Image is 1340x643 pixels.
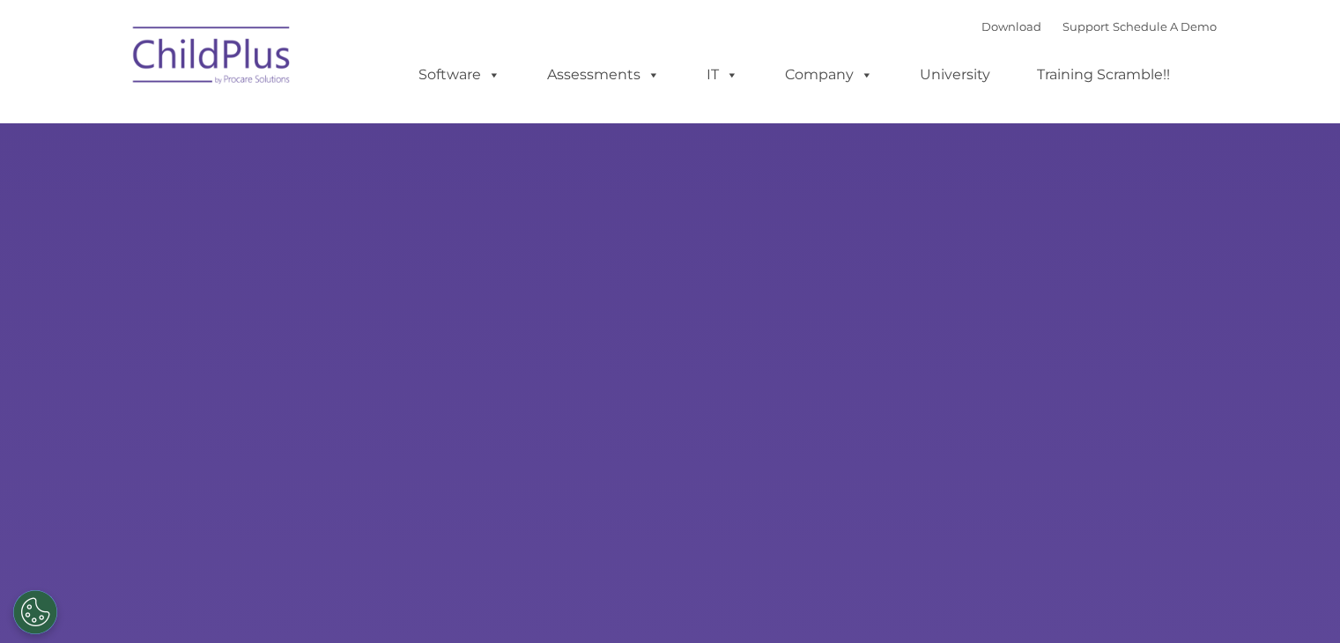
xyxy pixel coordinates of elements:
a: Company [767,57,891,92]
a: Support [1062,19,1109,33]
font: | [981,19,1217,33]
button: Cookies Settings [13,590,57,634]
a: University [902,57,1008,92]
a: Training Scramble!! [1019,57,1188,92]
a: Software [401,57,518,92]
img: ChildPlus by Procare Solutions [124,14,300,102]
a: IT [689,57,756,92]
a: Schedule A Demo [1113,19,1217,33]
a: Download [981,19,1041,33]
a: Assessments [529,57,677,92]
